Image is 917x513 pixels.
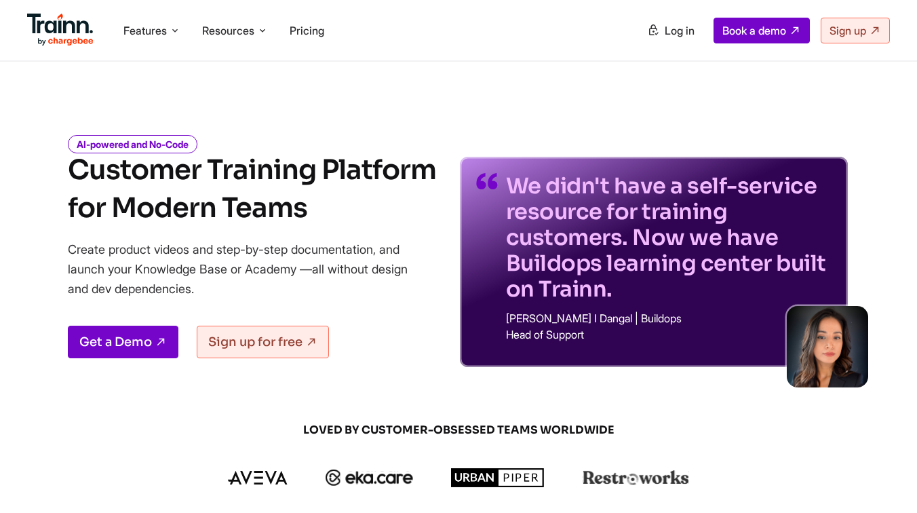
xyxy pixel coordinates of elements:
p: [PERSON_NAME] I Dangal | Buildops [506,313,832,324]
a: Book a demo [714,18,810,43]
span: LOVED BY CUSTOMER-OBSESSED TEAMS WORLDWIDE [133,423,784,438]
a: Get a Demo [68,326,178,358]
img: urbanpiper logo [451,468,545,487]
span: Resources [202,23,254,38]
p: Create product videos and step-by-step documentation, and launch your Knowledge Base or Academy —... [68,240,427,299]
a: Sign up [821,18,890,43]
h1: Customer Training Platform for Modern Teams [68,151,436,227]
span: Sign up [830,24,866,37]
img: aveva logo [228,471,288,484]
a: Log in [639,18,703,43]
img: ekacare logo [326,470,414,486]
img: Trainn Logo [27,14,94,46]
img: sabina-buildops.d2e8138.png [787,306,868,387]
a: Sign up for free [197,326,329,358]
span: Log in [665,24,695,37]
img: quotes-purple.41a7099.svg [476,173,498,189]
i: AI-powered and No-Code [68,135,197,153]
img: restroworks logo [583,470,689,485]
a: Pricing [290,24,324,37]
span: Features [123,23,167,38]
p: We didn't have a self-service resource for training customers. Now we have Buildops learning cent... [506,173,832,302]
span: Book a demo [722,24,786,37]
p: Head of Support [506,329,832,340]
